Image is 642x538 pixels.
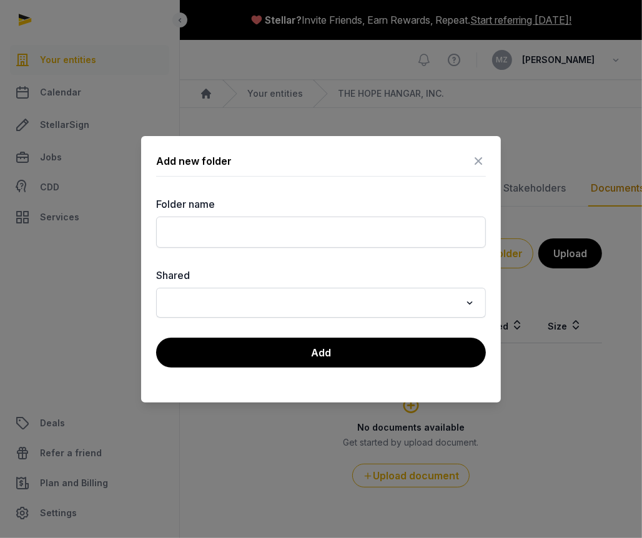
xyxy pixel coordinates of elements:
div: Add new folder [156,154,232,169]
button: Add [156,338,486,368]
div: Search for option [162,291,480,314]
input: Search for option [164,294,460,311]
label: Shared [156,268,486,283]
iframe: Chat Widget [580,478,642,538]
label: Folder name [156,197,486,212]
